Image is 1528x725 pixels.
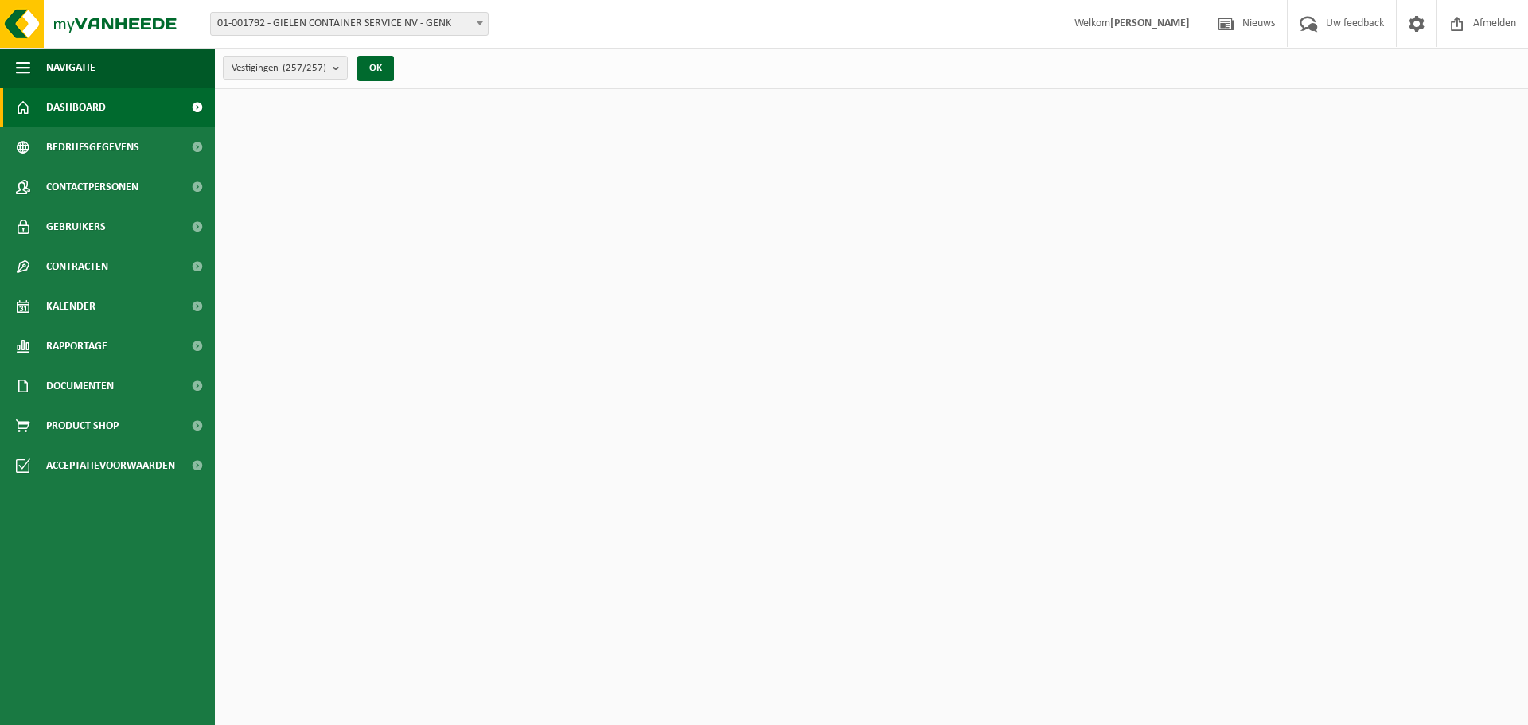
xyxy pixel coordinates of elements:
span: Dashboard [46,88,106,127]
span: Bedrijfsgegevens [46,127,139,167]
span: Navigatie [46,48,95,88]
span: Product Shop [46,406,119,446]
span: Vestigingen [232,57,326,80]
span: 01-001792 - GIELEN CONTAINER SERVICE NV - GENK [210,12,489,36]
strong: [PERSON_NAME] [1110,18,1190,29]
span: Kalender [46,286,95,326]
span: 01-001792 - GIELEN CONTAINER SERVICE NV - GENK [211,13,488,35]
span: Contactpersonen [46,167,138,207]
span: Contracten [46,247,108,286]
span: Rapportage [46,326,107,366]
count: (257/257) [283,63,326,73]
span: Documenten [46,366,114,406]
span: Acceptatievoorwaarden [46,446,175,485]
button: OK [357,56,394,81]
button: Vestigingen(257/257) [223,56,348,80]
span: Gebruikers [46,207,106,247]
